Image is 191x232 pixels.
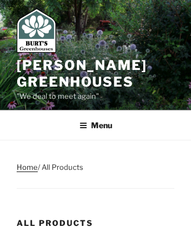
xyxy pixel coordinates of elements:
[17,8,56,53] img: Burt's Greenhouses
[17,163,38,172] a: Home
[17,218,174,229] h1: All Products
[17,57,147,90] a: [PERSON_NAME] Greenhouses
[17,90,174,103] p: "We deal to meet again"
[72,112,120,139] button: Menu
[17,162,174,189] nav: Breadcrumb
